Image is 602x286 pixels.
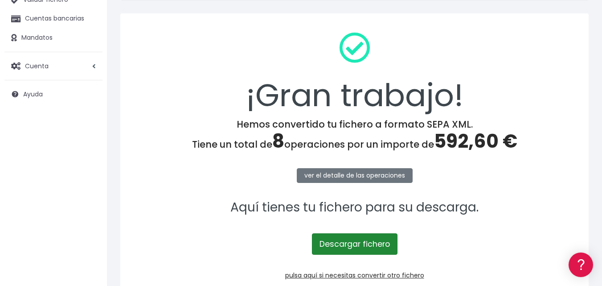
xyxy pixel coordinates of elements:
[297,168,413,183] a: ver el detalle de las operaciones
[434,128,517,154] span: 592,60 €
[285,271,424,280] a: pulsa aquí si necesitas convertir otro fichero
[25,61,49,70] span: Cuenta
[312,233,397,255] a: Descargar fichero
[9,154,169,168] a: Perfiles de empresas
[9,239,169,254] button: Contáctanos
[9,214,169,223] div: Programadores
[4,85,102,104] a: Ayuda
[123,257,172,265] a: POWERED BY ENCHANT
[4,9,102,28] a: Cuentas bancarias
[9,76,169,90] a: Información general
[132,25,577,119] div: ¡Gran trabajo!
[272,128,284,154] span: 8
[132,198,577,218] p: Aquí tienes tu fichero para su descarga.
[23,90,43,99] span: Ayuda
[9,62,169,70] div: Información general
[132,119,577,153] h4: Hemos convertido tu fichero a formato SEPA XML. Tiene un total de operaciones por un importe de
[9,177,169,186] div: Facturación
[4,57,102,75] a: Cuenta
[9,228,169,242] a: API
[9,191,169,205] a: General
[9,113,169,127] a: Formatos
[9,127,169,141] a: Problemas habituales
[9,99,169,107] div: Convertir ficheros
[9,141,169,154] a: Videotutoriales
[4,29,102,47] a: Mandatos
